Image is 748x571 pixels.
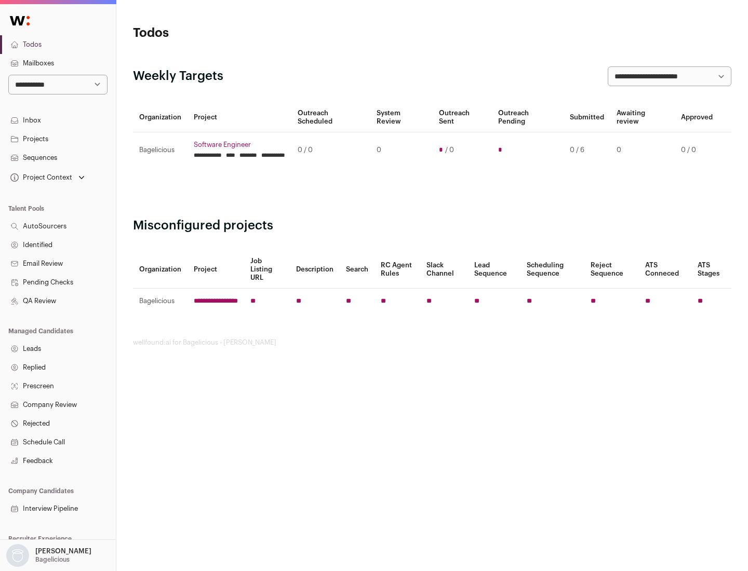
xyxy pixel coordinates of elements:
[35,555,70,564] p: Bagelicious
[291,103,370,132] th: Outreach Scheduled
[188,103,291,132] th: Project
[291,132,370,168] td: 0 / 0
[445,146,454,154] span: / 0
[188,251,244,289] th: Project
[370,103,432,132] th: System Review
[468,251,520,289] th: Lead Sequence
[433,103,492,132] th: Outreach Sent
[133,132,188,168] td: Bagelicious
[8,170,87,185] button: Open dropdown
[35,547,91,555] p: [PERSON_NAME]
[375,251,420,289] th: RC Agent Rules
[133,289,188,314] td: Bagelicious
[675,132,719,168] td: 0 / 0
[492,103,563,132] th: Outreach Pending
[610,132,675,168] td: 0
[564,103,610,132] th: Submitted
[6,544,29,567] img: nopic.png
[133,103,188,132] th: Organization
[610,103,675,132] th: Awaiting review
[4,544,94,567] button: Open dropdown
[4,10,35,31] img: Wellfound
[133,25,332,42] h1: Todos
[133,68,223,85] h2: Weekly Targets
[194,141,285,149] a: Software Engineer
[520,251,584,289] th: Scheduling Sequence
[675,103,719,132] th: Approved
[133,338,731,347] footer: wellfound:ai for Bagelicious - [PERSON_NAME]
[340,251,375,289] th: Search
[290,251,340,289] th: Description
[244,251,290,289] th: Job Listing URL
[133,251,188,289] th: Organization
[639,251,691,289] th: ATS Conneced
[370,132,432,168] td: 0
[420,251,468,289] th: Slack Channel
[564,132,610,168] td: 0 / 6
[584,251,639,289] th: Reject Sequence
[691,251,731,289] th: ATS Stages
[133,217,731,234] h2: Misconfigured projects
[8,173,72,182] div: Project Context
